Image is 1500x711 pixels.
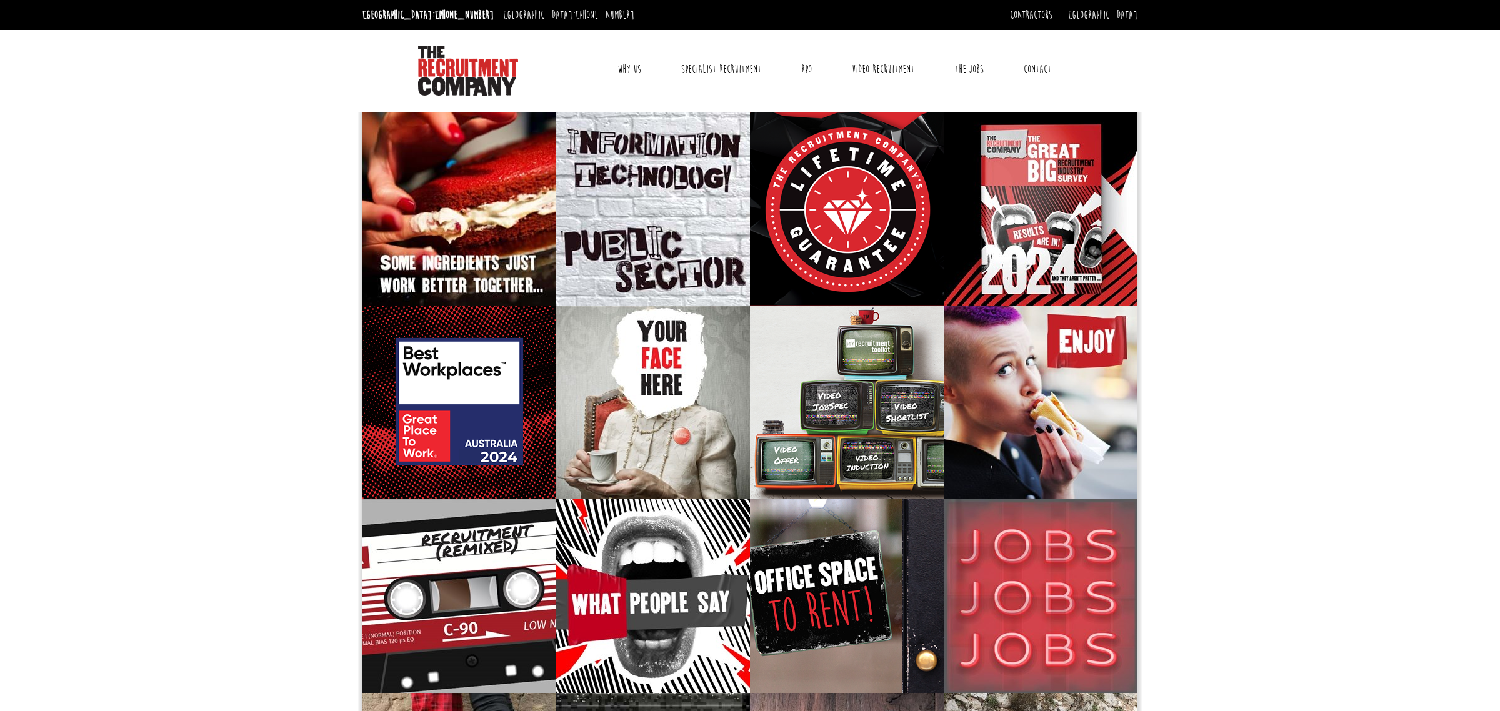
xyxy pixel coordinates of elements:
[500,5,637,25] li: [GEOGRAPHIC_DATA]:
[359,5,497,25] li: [GEOGRAPHIC_DATA]:
[435,8,494,22] a: [PHONE_NUMBER]
[946,54,993,85] a: The Jobs
[1010,8,1052,22] a: Contractors
[576,8,634,22] a: [PHONE_NUMBER]
[418,46,518,96] img: The Recruitment Company
[1068,8,1137,22] a: [GEOGRAPHIC_DATA]
[792,54,821,85] a: RPO
[842,54,924,85] a: Video Recruitment
[1014,54,1061,85] a: Contact
[672,54,771,85] a: Specialist Recruitment
[608,54,651,85] a: Why Us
